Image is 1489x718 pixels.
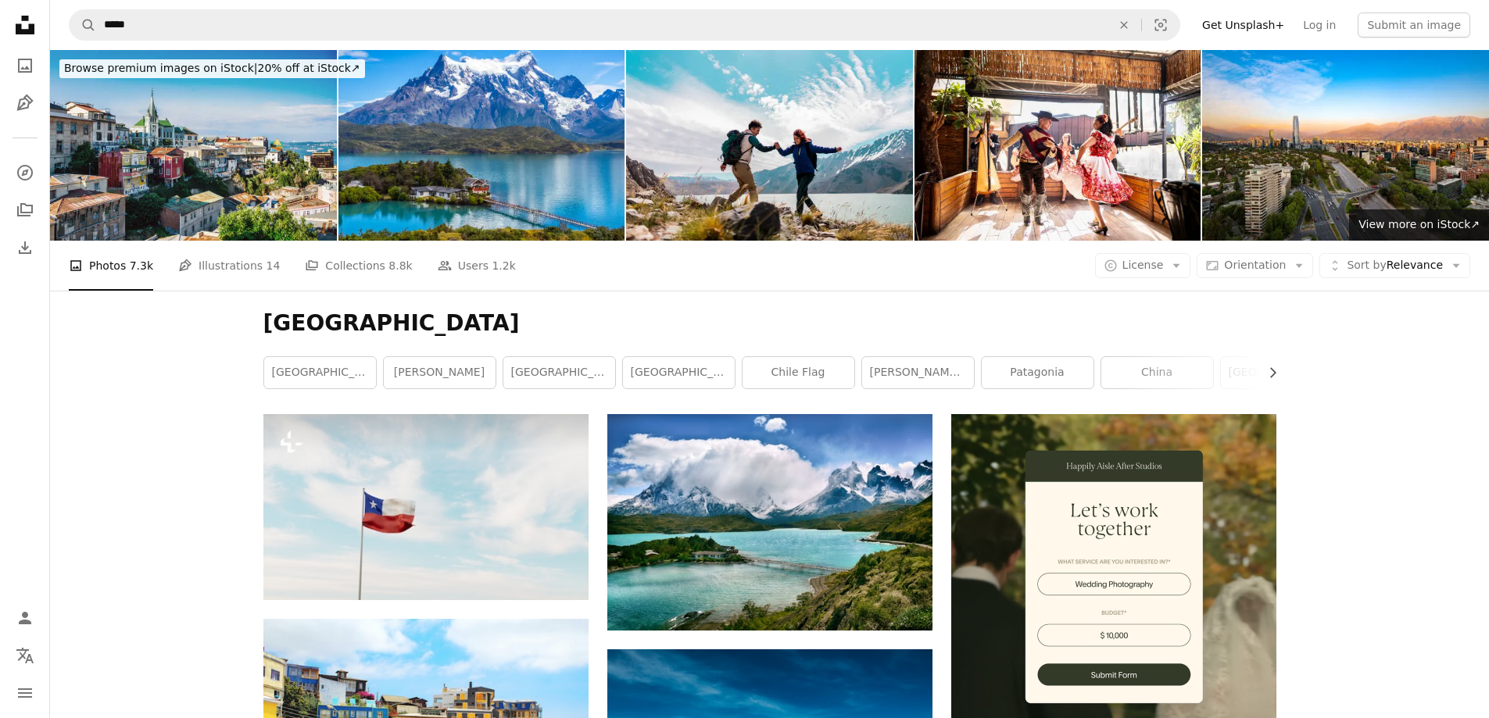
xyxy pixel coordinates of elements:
span: 1.2k [492,257,515,274]
a: lake near snow-covered mountain during daytime [607,515,932,529]
span: View more on iStock ↗ [1358,218,1480,230]
img: Lake Pehoe in Torres del Paine National Park in Chile Patagonia [338,50,625,241]
span: Relevance [1347,258,1443,273]
img: Huasa and Huaso dancing at a folkloric cueca event in Chile [915,50,1201,241]
button: scroll list to the right [1258,357,1276,388]
a: chile flag [743,357,854,388]
span: Browse premium images on iStock | [64,62,257,74]
a: a texas state flag flying in the wind [263,500,589,514]
button: Visual search [1142,10,1179,40]
a: [GEOGRAPHIC_DATA] [264,357,376,388]
span: Orientation [1224,259,1286,271]
button: Search Unsplash [70,10,96,40]
a: china [1101,357,1213,388]
button: Submit an image [1358,13,1470,38]
a: Users 1.2k [438,241,516,291]
button: Language [9,640,41,671]
a: [PERSON_NAME] [GEOGRAPHIC_DATA] [862,357,974,388]
span: Sort by [1347,259,1386,271]
a: Collections [9,195,41,226]
a: Log in [1294,13,1345,38]
a: patagonia [982,357,1093,388]
img: historic colorful cityscape with church of Valparaiso-Chile under blue sky [50,50,337,241]
span: 14 [267,257,281,274]
img: Panoramic view of Santiago de Chile with the Andes mountain range in the back [1202,50,1489,241]
button: Orientation [1197,253,1313,278]
img: lake near snow-covered mountain during daytime [607,414,932,630]
form: Find visuals sitewide [69,9,1180,41]
a: Log in / Sign up [9,602,41,634]
button: Menu [9,677,41,709]
button: Sort byRelevance [1319,253,1470,278]
a: [GEOGRAPHIC_DATA] [1221,357,1333,388]
a: Get Unsplash+ [1193,13,1294,38]
a: [GEOGRAPHIC_DATA] [503,357,615,388]
button: Clear [1107,10,1141,40]
img: Tourist man helping friend on a mountain, in Cajon del Maipo, Chile [626,50,913,241]
a: Photos [9,50,41,81]
a: [PERSON_NAME] [384,357,496,388]
span: 8.8k [388,257,412,274]
img: a texas state flag flying in the wind [263,414,589,600]
a: View more on iStock↗ [1349,209,1489,241]
a: Explore [9,157,41,188]
a: [GEOGRAPHIC_DATA] [623,357,735,388]
a: Download History [9,232,41,263]
span: License [1122,259,1164,271]
button: License [1095,253,1191,278]
a: Illustrations 14 [178,241,280,291]
div: 20% off at iStock ↗ [59,59,365,78]
a: Browse premium images on iStock|20% off at iStock↗ [50,50,374,88]
a: Collections 8.8k [305,241,412,291]
a: Illustrations [9,88,41,119]
h1: [GEOGRAPHIC_DATA] [263,309,1276,338]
